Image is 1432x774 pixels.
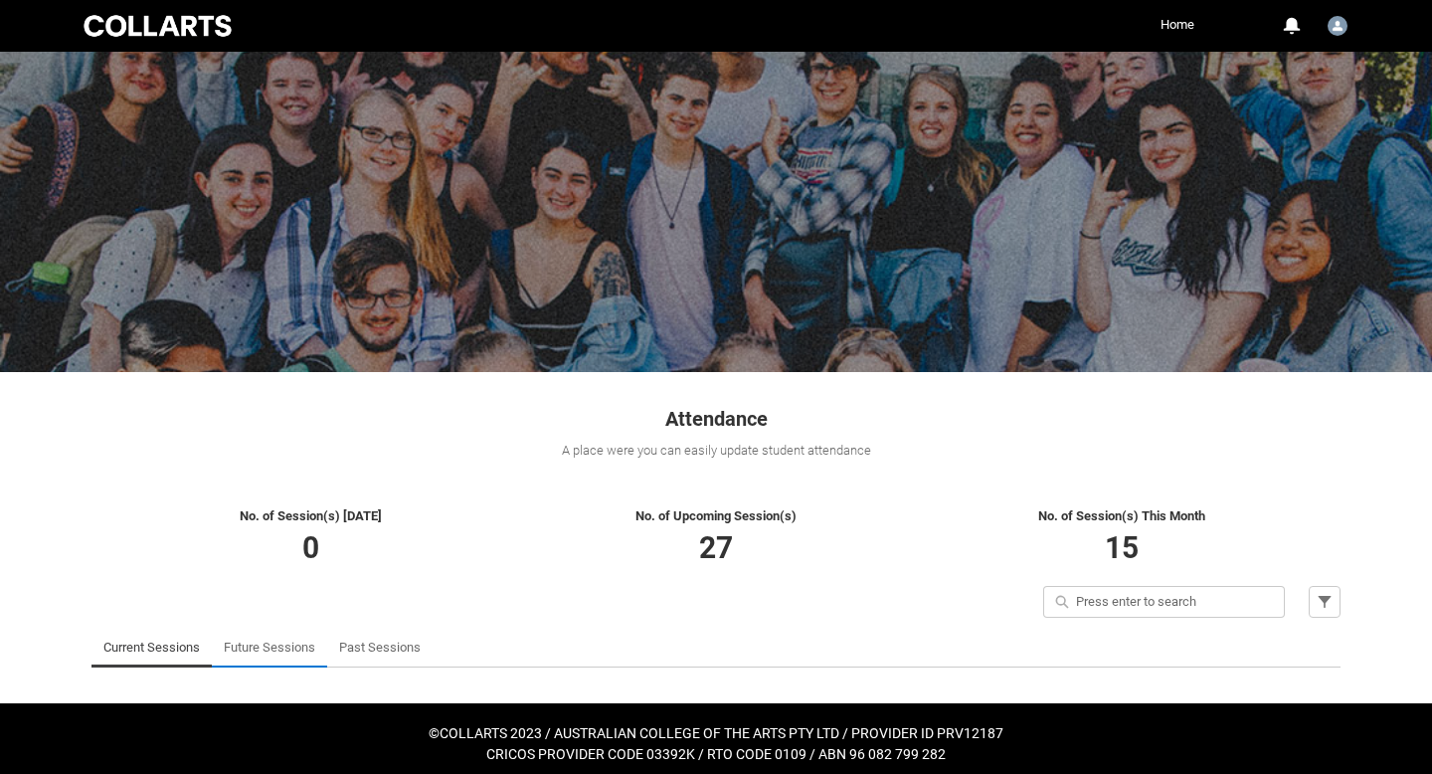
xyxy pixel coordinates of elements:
a: Home [1156,10,1199,40]
li: Current Sessions [91,628,212,668]
a: Future Sessions [224,628,315,668]
span: No. of Session(s) [DATE] [240,508,382,523]
button: User Profile Faculty.rhart [1323,8,1352,40]
span: No. of Session(s) This Month [1038,508,1205,523]
img: Faculty.rhart [1328,16,1347,36]
li: Future Sessions [212,628,327,668]
input: Press enter to search [1043,586,1285,618]
span: 27 [699,530,733,565]
span: No. of Upcoming Session(s) [635,508,797,523]
button: Filter [1309,586,1341,618]
a: Current Sessions [103,628,200,668]
div: A place were you can easily update student attendance [91,441,1341,461]
li: Past Sessions [327,628,433,668]
span: Attendance [665,407,768,431]
a: Past Sessions [339,628,421,668]
span: 15 [1105,530,1139,565]
span: 0 [302,530,319,565]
